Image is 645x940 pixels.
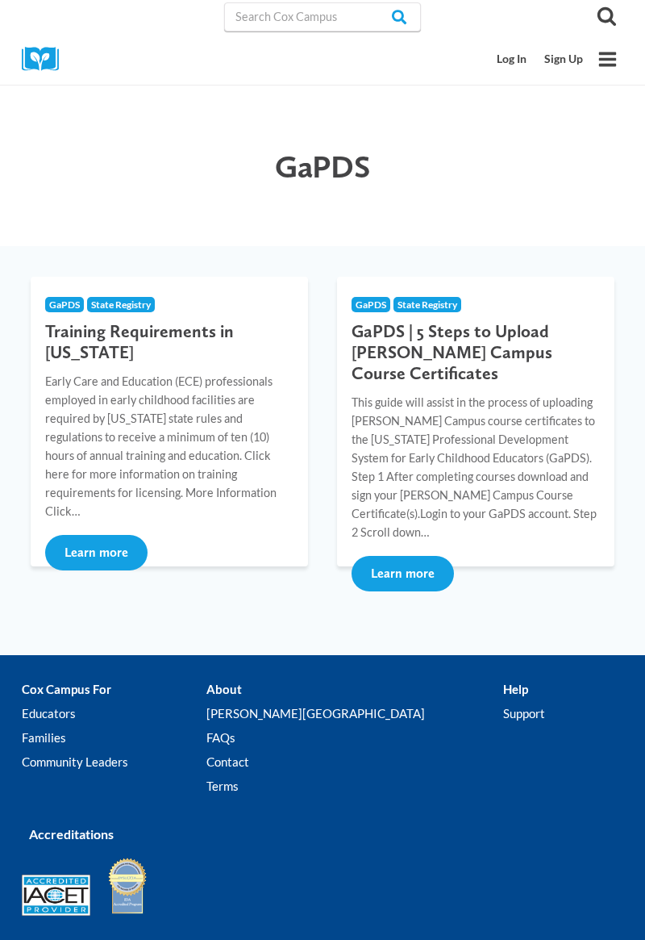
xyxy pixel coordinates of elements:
a: Contact [206,750,503,774]
button: Learn more [352,556,454,591]
input: Search Cox Campus [224,2,421,31]
a: Community Leaders [22,750,206,774]
a: Support [503,701,623,725]
img: Cox Campus [22,47,70,72]
a: Terms [206,774,503,798]
button: Learn more [45,535,148,570]
a: Log In [489,44,536,74]
a: Sign Up [535,44,592,74]
img: IDA Accredited [107,856,148,916]
a: Families [22,725,206,750]
nav: Secondary Mobile Navigation [489,44,592,74]
p: This guide will assist in the process of uploading [PERSON_NAME] Campus course certificates to th... [352,393,600,541]
button: Open menu [592,44,623,75]
a: Educators [22,701,206,725]
span: State Registry [397,299,457,311]
a: GaPDSState Registry Training Requirements in [US_STATE] Early Care and Education (ECE) profession... [31,277,308,567]
span: GaPDS [356,299,386,311]
span: GaPDS [275,147,370,186]
img: Accredited IACET® Provider [22,875,90,916]
a: FAQs [206,725,503,750]
h3: Training Requirements in [US_STATE] [45,321,293,363]
a: GaPDSState Registry GaPDS | 5 Steps to Upload [PERSON_NAME] Campus Course Certificates This guide... [337,277,614,567]
span: State Registry [91,299,151,311]
a: [PERSON_NAME][GEOGRAPHIC_DATA] [206,701,503,725]
span: GaPDS [49,299,80,311]
strong: Accreditations [29,826,114,842]
h3: GaPDS | 5 Steps to Upload [PERSON_NAME] Campus Course Certificates [352,321,600,384]
p: Early Care and Education (ECE) professionals employed in early childhood facilities are required ... [45,372,293,520]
